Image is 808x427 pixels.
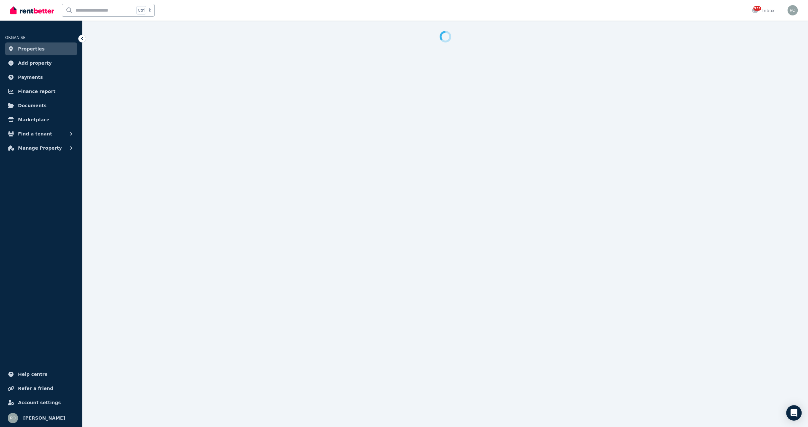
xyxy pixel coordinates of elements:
[18,45,45,53] span: Properties
[18,88,55,95] span: Finance report
[23,414,65,422] span: [PERSON_NAME]
[18,73,43,81] span: Payments
[5,99,77,112] a: Documents
[5,142,77,154] button: Manage Property
[752,7,775,14] div: Inbox
[18,144,62,152] span: Manage Property
[753,6,761,11] span: 977
[18,102,47,109] span: Documents
[5,85,77,98] a: Finance report
[18,399,61,406] span: Account settings
[18,130,52,138] span: Find a tenant
[5,382,77,395] a: Refer a friend
[149,8,151,13] span: k
[5,127,77,140] button: Find a tenant
[5,368,77,381] a: Help centre
[18,385,53,392] span: Refer a friend
[5,35,25,40] span: ORGANISE
[5,396,77,409] a: Account settings
[8,413,18,423] img: Roy
[18,59,52,67] span: Add property
[787,5,798,15] img: Roy
[18,116,49,124] span: Marketplace
[5,71,77,84] a: Payments
[5,113,77,126] a: Marketplace
[5,42,77,55] a: Properties
[136,6,146,14] span: Ctrl
[18,370,48,378] span: Help centre
[786,405,802,421] div: Open Intercom Messenger
[10,5,54,15] img: RentBetter
[5,57,77,70] a: Add property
